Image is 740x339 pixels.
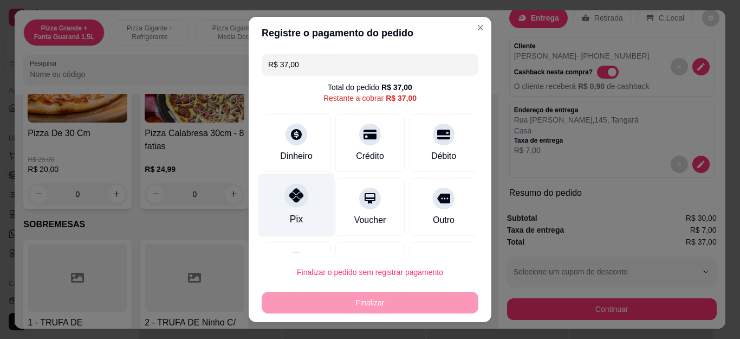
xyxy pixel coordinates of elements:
div: Dinheiro [280,150,313,163]
div: Crédito [356,150,384,163]
div: Outro [433,214,455,227]
div: Voucher [354,214,386,227]
header: Registre o pagamento do pedido [249,17,491,49]
div: Total do pedido [328,82,412,93]
div: Débito [431,150,456,163]
div: Restante a cobrar [323,93,417,104]
div: R$ 37,00 [381,82,412,93]
div: R$ 37,00 [386,93,417,104]
div: Pix [290,212,303,226]
button: Finalizar o pedido sem registrar pagamento [262,261,478,283]
button: Close [472,19,489,36]
input: Ex.: hambúrguer de cordeiro [268,54,472,75]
